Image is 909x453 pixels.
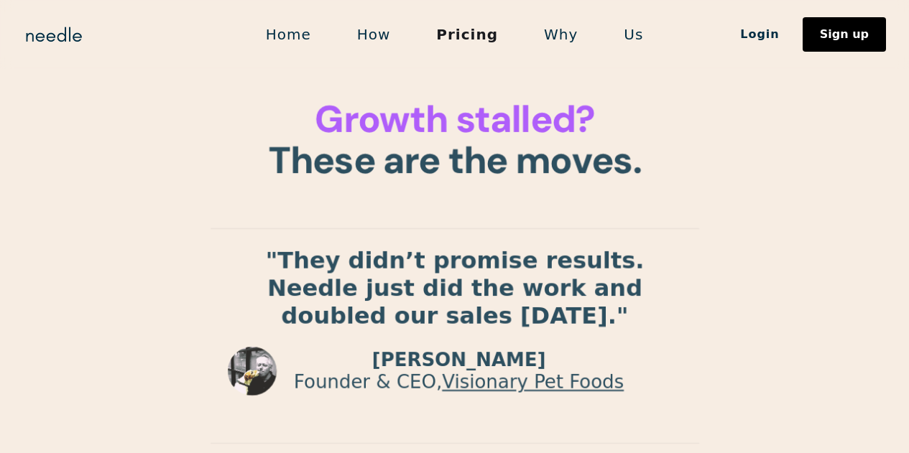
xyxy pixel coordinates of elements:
a: Sign up [803,17,886,52]
h1: These are the moves. [211,99,699,181]
p: Founder & CEO, [294,372,624,394]
a: Visionary Pet Foods [442,372,624,393]
div: Sign up [820,29,869,40]
strong: "They didn’t promise results. Needle just did the work and doubled our sales [DATE]." [265,247,644,330]
p: [PERSON_NAME] [294,349,624,371]
a: Login [717,22,803,47]
a: Home [243,19,334,50]
span: Growth stalled? [315,95,594,144]
a: Why [521,19,601,50]
a: How [334,19,414,50]
a: Us [601,19,666,50]
a: Pricing [413,19,521,50]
